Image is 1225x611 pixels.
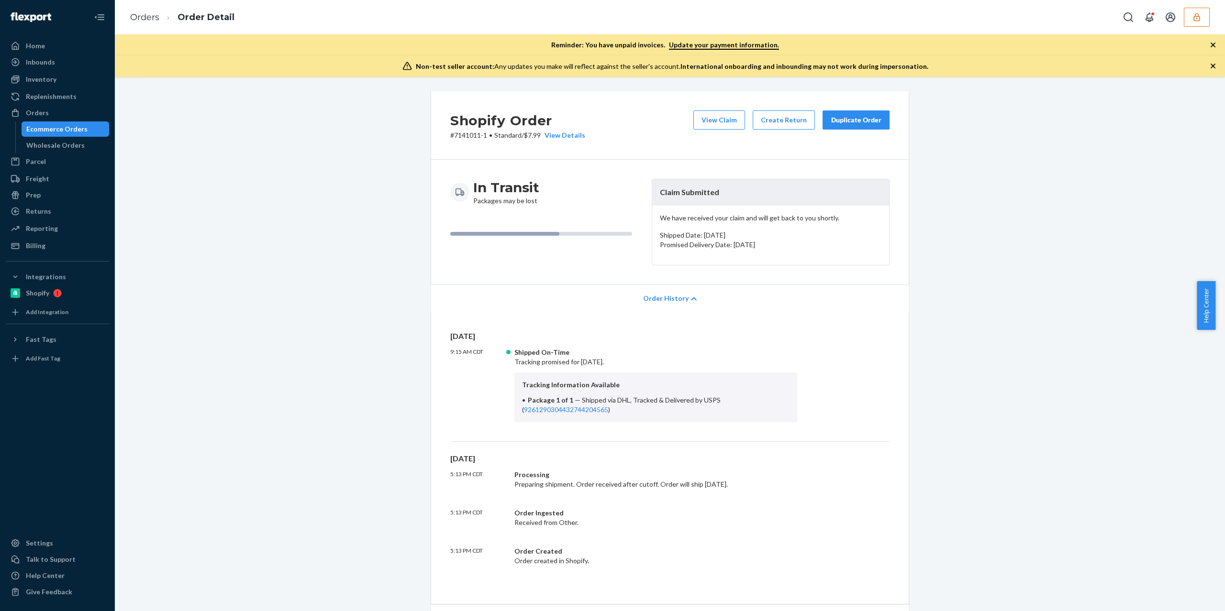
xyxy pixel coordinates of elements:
[26,92,77,101] div: Replenishments
[514,348,797,422] div: Tracking promised for [DATE].
[514,546,797,566] div: Order created in Shopify.
[26,571,65,580] div: Help Center
[494,131,522,139] span: Standard
[6,187,109,203] a: Prep
[660,213,881,223] p: We have received your claim and will get back to you shortly.
[1140,8,1159,27] button: Open notifications
[6,285,109,301] a: Shopify
[6,238,109,253] a: Billing
[26,124,88,134] div: Ecommerce Orders
[6,105,109,120] a: Orders
[6,332,109,347] button: Fast Tags
[669,41,779,50] a: Update your payment information.
[6,38,109,54] a: Home
[6,72,109,87] a: Inventory
[6,154,109,169] a: Parcel
[473,179,539,196] h3: In Transit
[450,348,507,422] p: 9:15 AM CDT
[1164,582,1215,606] iframe: Opens a widget where you can chat to one of our agents
[6,351,109,366] a: Add Fast Tag
[551,40,779,50] p: Reminder: You have unpaid invoices.
[1119,8,1138,27] button: Open Search Box
[652,179,889,206] header: Claim Submitted
[541,131,585,140] button: View Details
[514,546,797,556] div: Order Created
[26,308,68,316] div: Add Integration
[22,121,110,137] a: Ecommerce Orders
[450,546,507,566] p: 5:13 PM CDT
[26,241,45,251] div: Billing
[26,288,49,298] div: Shopify
[831,115,881,125] div: Duplicate Order
[6,89,109,104] a: Replenishments
[416,62,928,71] div: Any updates you make will reflect against the seller's account.
[26,41,45,51] div: Home
[514,508,797,527] div: Received from Other.
[26,224,58,233] div: Reporting
[26,157,46,166] div: Parcel
[489,131,492,139] span: •
[26,354,60,362] div: Add Fast Tag
[22,138,110,153] a: Wholesale Orders
[660,240,881,250] p: Promised Delivery Date: [DATE]
[26,190,41,200] div: Prep
[26,207,51,216] div: Returns
[514,470,797,489] div: Preparing shipment. Order received after cutoff. Order will ship [DATE].
[6,221,109,236] a: Reporting
[26,174,49,184] div: Freight
[823,110,890,130] button: Duplicate Order
[26,75,56,84] div: Inventory
[514,508,797,518] div: Order Ingested
[178,12,234,22] a: Order Detail
[416,62,494,70] span: Non-test seller account:
[26,272,66,282] div: Integrations
[450,470,507,489] p: 5:13 PM CDT
[514,348,797,357] div: Shipped On-Time
[122,3,242,32] ol: breadcrumbs
[524,405,608,414] a: 9261290304432744204565
[11,12,51,22] img: Flexport logo
[6,568,109,583] a: Help Center
[1161,8,1180,27] button: Open account menu
[450,131,585,140] p: # 7141011-1 / $7.99
[26,335,56,344] div: Fast Tags
[26,108,49,118] div: Orders
[680,62,928,70] span: International onboarding and inbounding may not work during impersonation.
[26,538,53,548] div: Settings
[6,305,109,320] a: Add Integration
[693,110,745,130] button: View Claim
[522,396,721,414] span: Shipped via DHL, Tracked & Delivered by USPS ( )
[473,179,539,206] div: Packages may be lost
[6,171,109,186] a: Freight
[514,470,797,480] div: Processing
[130,12,159,22] a: Orders
[26,587,72,597] div: Give Feedback
[660,230,881,240] p: Shipped Date: [DATE]
[6,269,109,284] button: Integrations
[6,584,109,600] button: Give Feedback
[6,535,109,551] a: Settings
[528,396,573,404] span: Package 1 of 1
[1197,281,1215,330] button: Help Center
[26,57,55,67] div: Inbounds
[753,110,815,130] button: Create Return
[6,55,109,70] a: Inbounds
[643,294,689,303] span: Order History
[450,331,890,342] p: [DATE]
[6,552,109,567] button: Talk to Support
[522,380,790,390] p: Tracking Information Available
[90,8,109,27] button: Close Navigation
[26,555,76,564] div: Talk to Support
[450,453,890,464] p: [DATE]
[450,508,507,527] p: 5:13 PM CDT
[575,396,580,404] span: —
[450,110,585,131] h2: Shopify Order
[26,141,85,150] div: Wholesale Orders
[6,204,109,219] a: Returns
